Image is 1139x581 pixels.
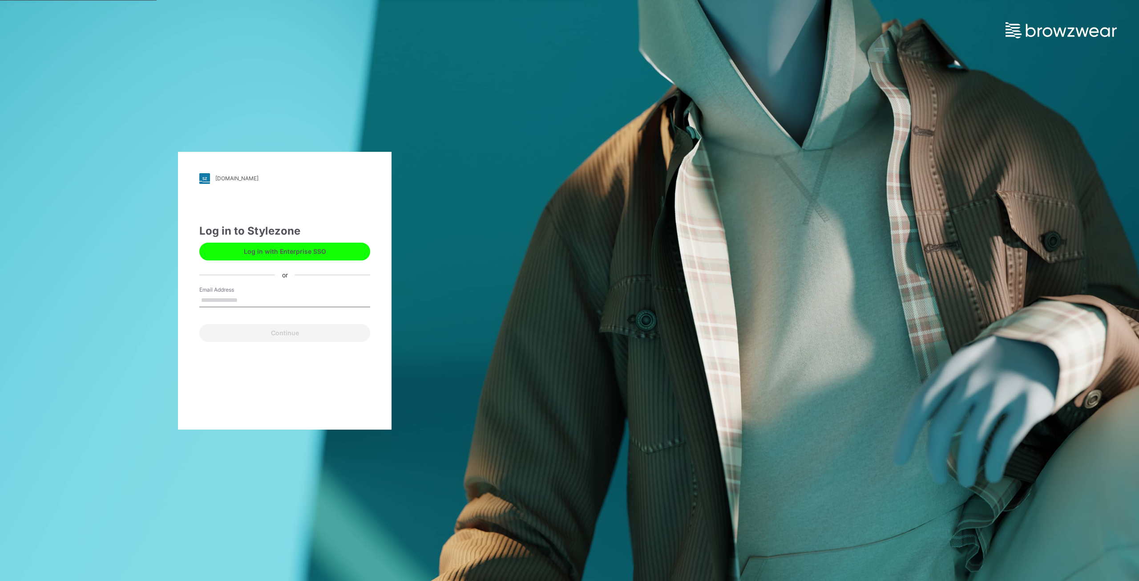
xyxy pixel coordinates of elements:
[1006,22,1117,38] img: browzwear-logo.e42bd6dac1945053ebaf764b6aa21510.svg
[199,223,370,239] div: Log in to Stylezone
[275,270,295,280] div: or
[199,243,370,260] button: Log in with Enterprise SSO
[215,175,258,182] div: [DOMAIN_NAME]
[199,173,370,184] a: [DOMAIN_NAME]
[199,286,262,294] label: Email Address
[199,173,210,184] img: stylezone-logo.562084cfcfab977791bfbf7441f1a819.svg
